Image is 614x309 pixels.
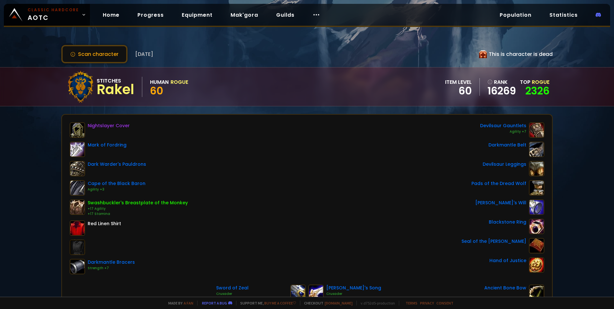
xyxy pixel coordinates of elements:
div: Top [520,78,549,86]
a: Terms [406,301,417,305]
img: item-13340 [70,180,85,196]
div: Red Linen Shirt [88,220,121,227]
a: Report a bug [202,301,227,305]
a: Consent [436,301,453,305]
div: Dark Warder's Pauldrons [88,161,146,168]
a: Population [495,8,537,22]
span: Support me, [236,301,296,305]
img: item-13209 [529,238,544,253]
img: item-15063 [529,122,544,138]
a: [DOMAIN_NAME] [325,301,353,305]
a: 2326 [525,84,549,98]
div: Blackstone Ring [489,219,526,225]
a: Mak'gora [225,8,263,22]
div: Crusader [216,291,288,296]
div: item level [445,78,472,86]
span: v. d752d5 - production [356,301,395,305]
img: item-15806 [308,285,324,300]
img: item-22241 [70,161,85,176]
img: item-18680 [529,285,544,300]
span: AOTC [28,7,79,22]
span: Rogue [532,78,549,86]
img: item-15062 [529,161,544,176]
div: Hand of Justice [489,257,526,264]
img: item-22002 [529,142,544,157]
div: Seal of the [PERSON_NAME] [461,238,526,245]
a: Guilds [271,8,300,22]
div: Devilsaur Gauntlets [480,122,526,129]
span: 60 [150,84,163,98]
img: item-2575 [70,220,85,236]
a: Classic HardcoreAOTC [4,4,90,26]
div: Agility +7 [480,129,526,134]
div: Crusader [326,291,398,296]
div: Strength +7 [88,266,135,271]
img: item-6622 [290,285,306,300]
div: Sword of Zeal [216,285,288,291]
img: item-10182 [70,199,85,215]
a: Statistics [544,8,583,22]
div: Darkmantle Bracers [88,259,135,266]
a: a fan [184,301,193,305]
div: Agility +3 [88,187,145,192]
div: Stitches [97,77,134,85]
div: Mark of Fordring [88,142,127,148]
div: Nightslayer Cover [88,122,130,129]
div: [PERSON_NAME]'s Will [475,199,526,206]
div: +17 Stamina [88,211,188,216]
button: Scan character [61,45,127,63]
div: Devilsaur Leggings [483,161,526,168]
a: Privacy [420,301,434,305]
img: item-15411 [70,142,85,157]
img: item-22004 [70,259,85,274]
img: item-16821 [70,122,85,138]
div: Darkmantle Belt [488,142,526,148]
div: This is character is dead [479,50,553,58]
div: Swashbuckler's Breastplate of the Monkey [88,199,188,206]
span: Checkout [300,301,353,305]
a: Buy me a coffee [264,301,296,305]
div: Cape of the Black Baron [88,180,145,187]
div: 60 [445,86,472,96]
a: Home [98,8,125,22]
div: Ancient Bone Bow [484,285,526,291]
img: item-13210 [529,180,544,196]
div: Rakel [97,85,134,94]
img: item-17713 [529,219,544,234]
img: item-12548 [529,199,544,215]
img: item-11815 [529,257,544,273]
div: Pads of the Dread Wolf [471,180,526,187]
span: Made by [164,301,193,305]
small: Classic Hardcore [28,7,79,13]
div: rank [487,78,516,86]
div: Rogue [171,78,188,86]
div: [PERSON_NAME]'s Song [326,285,398,291]
a: 16269 [487,86,516,96]
a: Progress [132,8,169,22]
a: Equipment [177,8,218,22]
div: Human [150,78,169,86]
div: +17 Agility [88,206,188,211]
span: [DATE] [135,50,153,58]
